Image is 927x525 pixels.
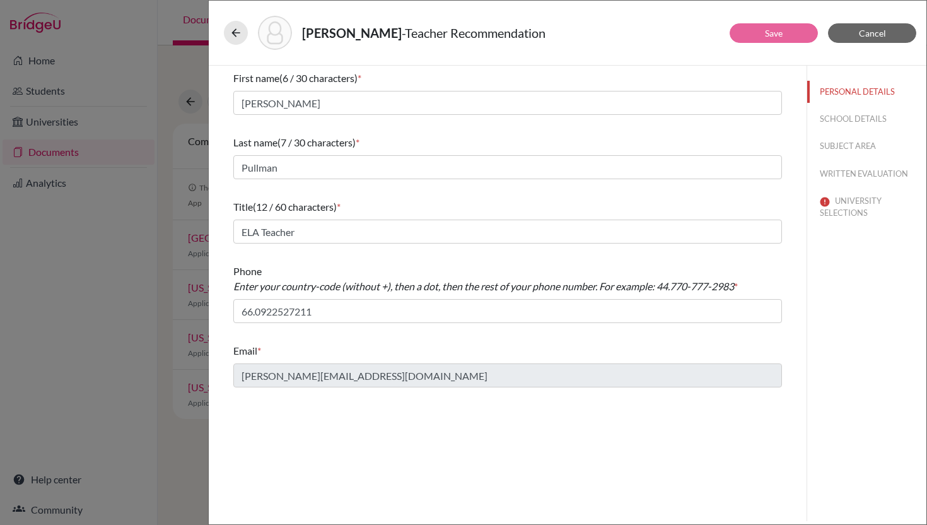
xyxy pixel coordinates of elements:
[807,135,926,157] button: SUBJECT AREA
[233,265,734,292] span: Phone
[233,72,279,84] span: First name
[233,280,734,292] i: Enter your country-code (without +), then a dot, then the rest of your phone number. For example:...
[233,345,257,357] span: Email
[807,81,926,103] button: PERSONAL DETAILS
[233,136,277,148] span: Last name
[233,201,253,213] span: Title
[302,25,402,40] strong: [PERSON_NAME]
[807,163,926,185] button: WRITTEN EVALUATION
[402,25,545,40] span: - Teacher Recommendation
[277,136,356,148] span: (7 / 30 characters)
[820,197,830,207] img: error-544570611efd0a2d1de9.svg
[253,201,337,213] span: (12 / 60 characters)
[807,190,926,224] button: UNIVERSITY SELECTIONS
[807,108,926,130] button: SCHOOL DETAILS
[279,72,358,84] span: (6 / 30 characters)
